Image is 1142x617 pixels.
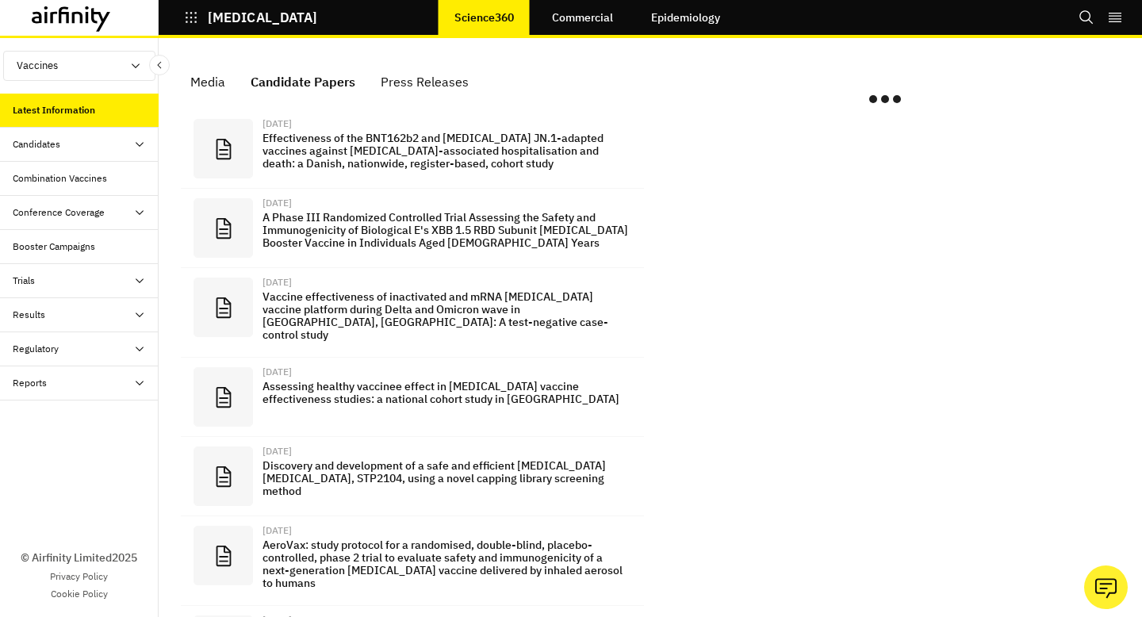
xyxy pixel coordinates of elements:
p: Assessing healthy vaccinee effect in [MEDICAL_DATA] vaccine effectiveness studies: a national coh... [263,380,631,405]
div: Booster Campaigns [13,240,95,254]
div: Latest Information [13,103,95,117]
p: A Phase III Randomized Controlled Trial Assessing the Safety and Immunogenicity of Biological E's... [263,211,631,249]
button: Search [1079,4,1094,31]
div: [DATE] [263,446,631,456]
div: Trials [13,274,35,288]
div: Reports [13,376,47,390]
p: Vaccine effectiveness of inactivated and mRNA [MEDICAL_DATA] vaccine platform during Delta and Om... [263,290,631,341]
a: [DATE]Assessing healthy vaccinee effect in [MEDICAL_DATA] vaccine effectiveness studies: a nation... [181,358,644,437]
div: Media [190,70,225,94]
a: [DATE]AeroVax: study protocol for a randomised, double-blind, placebo-controlled, phase 2 trial t... [181,516,644,606]
div: [DATE] [263,119,631,128]
a: Privacy Policy [50,569,108,584]
a: [DATE]Discovery and development of a safe and efficient [MEDICAL_DATA] [MEDICAL_DATA], STP2104, u... [181,437,644,516]
div: Press Releases [381,70,469,94]
button: [MEDICAL_DATA] [184,4,317,31]
p: [MEDICAL_DATA] [208,10,317,25]
a: [DATE]Effectiveness of the BNT162b2 and [MEDICAL_DATA] JN.1-adapted vaccines against [MEDICAL_DAT... [181,109,644,189]
p: Effectiveness of the BNT162b2 and [MEDICAL_DATA] JN.1-adapted vaccines against [MEDICAL_DATA]-ass... [263,132,631,170]
p: AeroVax: study protocol for a randomised, double-blind, placebo-controlled, phase 2 trial to eval... [263,538,631,589]
button: Vaccines [3,51,155,81]
p: Science360 [454,11,514,24]
button: Close Sidebar [149,55,170,75]
button: Ask our analysts [1084,565,1128,609]
div: [DATE] [263,526,631,535]
div: Results [13,308,45,322]
div: Candidate Papers [251,70,355,94]
div: Regulatory [13,342,59,356]
div: [DATE] [263,198,631,208]
div: [DATE] [263,278,631,287]
a: [DATE]A Phase III Randomized Controlled Trial Assessing the Safety and Immunogenicity of Biologic... [181,189,644,268]
div: [DATE] [263,367,631,377]
a: Cookie Policy [51,587,108,601]
p: © Airfinity Limited 2025 [21,550,137,566]
div: Combination Vaccines [13,171,107,186]
a: [DATE]Vaccine effectiveness of inactivated and mRNA [MEDICAL_DATA] vaccine platform during Delta ... [181,268,644,358]
div: Conference Coverage [13,205,105,220]
div: Candidates [13,137,60,151]
p: Discovery and development of a safe and efficient [MEDICAL_DATA] [MEDICAL_DATA], STP2104, using a... [263,459,631,497]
